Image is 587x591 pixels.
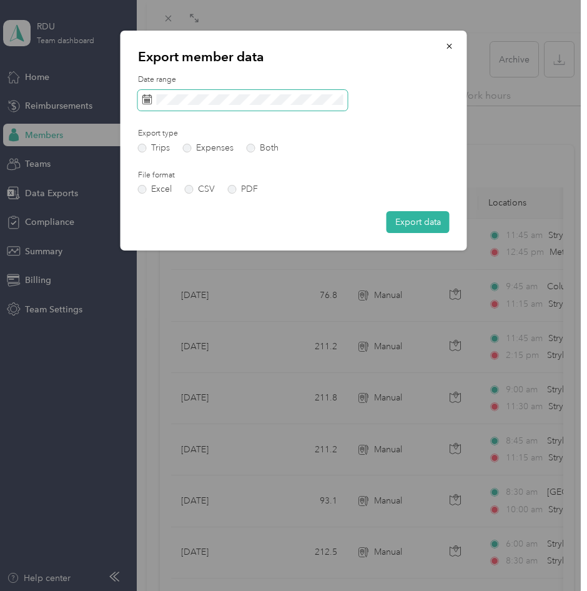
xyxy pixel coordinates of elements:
label: Both [247,144,279,152]
label: Date range [138,74,450,86]
p: Export member data [138,48,450,66]
label: Expenses [183,144,234,152]
label: PDF [228,185,258,194]
label: Export type [138,128,278,139]
label: File format [138,170,278,181]
label: CSV [185,185,215,194]
iframe: Everlance-gr Chat Button Frame [517,521,587,591]
button: Export data [387,211,450,233]
label: Trips [138,144,170,152]
label: Excel [138,185,172,194]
